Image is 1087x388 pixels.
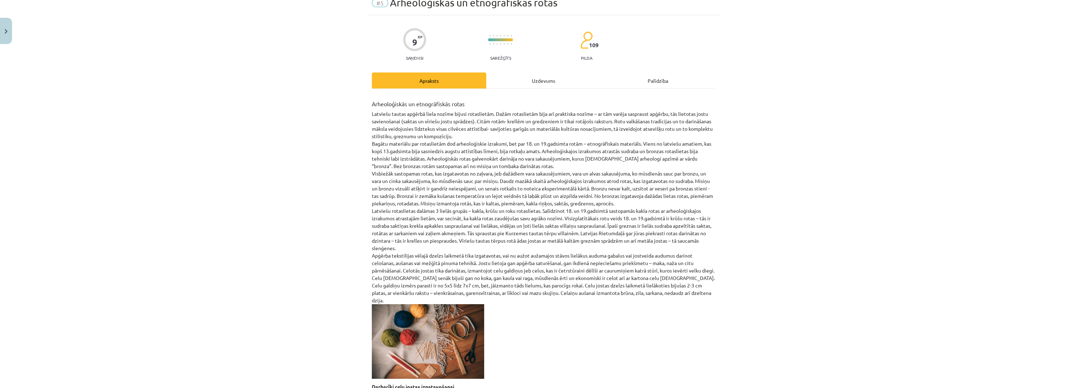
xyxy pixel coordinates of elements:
[497,35,497,37] img: icon-short-line-57e1e144782c952c97e751825c79c345078a6d821885a25fce030b3d8c18986b.svg
[504,35,504,37] img: icon-short-line-57e1e144782c952c97e751825c79c345078a6d821885a25fce030b3d8c18986b.svg
[500,35,501,37] img: icon-short-line-57e1e144782c952c97e751825c79c345078a6d821885a25fce030b3d8c18986b.svg
[493,35,494,37] img: icon-short-line-57e1e144782c952c97e751825c79c345078a6d821885a25fce030b3d8c18986b.svg
[589,42,599,48] span: 109
[372,95,715,108] h3: Arheoloģiskās un etnogrāfiskās rotas
[507,43,508,45] img: icon-short-line-57e1e144782c952c97e751825c79c345078a6d821885a25fce030b3d8c18986b.svg
[580,31,593,49] img: students-c634bb4e5e11cddfef0936a35e636f08e4e9abd3cc4e673bd6f9a4125e45ecb1.svg
[601,72,715,88] div: Palīdzība
[372,72,486,88] div: Apraksts
[493,43,494,45] img: icon-short-line-57e1e144782c952c97e751825c79c345078a6d821885a25fce030b3d8c18986b.svg
[403,55,426,60] p: Saņemsi
[489,43,490,45] img: icon-short-line-57e1e144782c952c97e751825c79c345078a6d821885a25fce030b3d8c18986b.svg
[5,29,7,34] img: icon-close-lesson-0947bae3869378f0d4975bcd49f059093ad1ed9edebbc8119c70593378902aed.svg
[418,35,422,39] span: XP
[507,35,508,37] img: icon-short-line-57e1e144782c952c97e751825c79c345078a6d821885a25fce030b3d8c18986b.svg
[372,110,715,379] p: Latviešu tautas apģērbā liela nozīme bijusi rotaslietām. Dažām rotaslietām bija arī praktiska noz...
[412,37,417,47] div: 9
[372,304,484,379] img: AD_4nXd3618J9_a5OXiYtnUnEaxxvOPoEZrjkZf1ylUJ8wj5ZH0yk67SAp1Ym7rh6AHRlnU6yO5xpRRZSycHfmrWaa1gTh5OM...
[500,43,501,45] img: icon-short-line-57e1e144782c952c97e751825c79c345078a6d821885a25fce030b3d8c18986b.svg
[504,43,504,45] img: icon-short-line-57e1e144782c952c97e751825c79c345078a6d821885a25fce030b3d8c18986b.svg
[489,35,490,37] img: icon-short-line-57e1e144782c952c97e751825c79c345078a6d821885a25fce030b3d8c18986b.svg
[497,43,497,45] img: icon-short-line-57e1e144782c952c97e751825c79c345078a6d821885a25fce030b3d8c18986b.svg
[486,72,601,88] div: Uzdevums
[581,55,592,60] p: pilda
[490,55,511,60] p: Sarežģīts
